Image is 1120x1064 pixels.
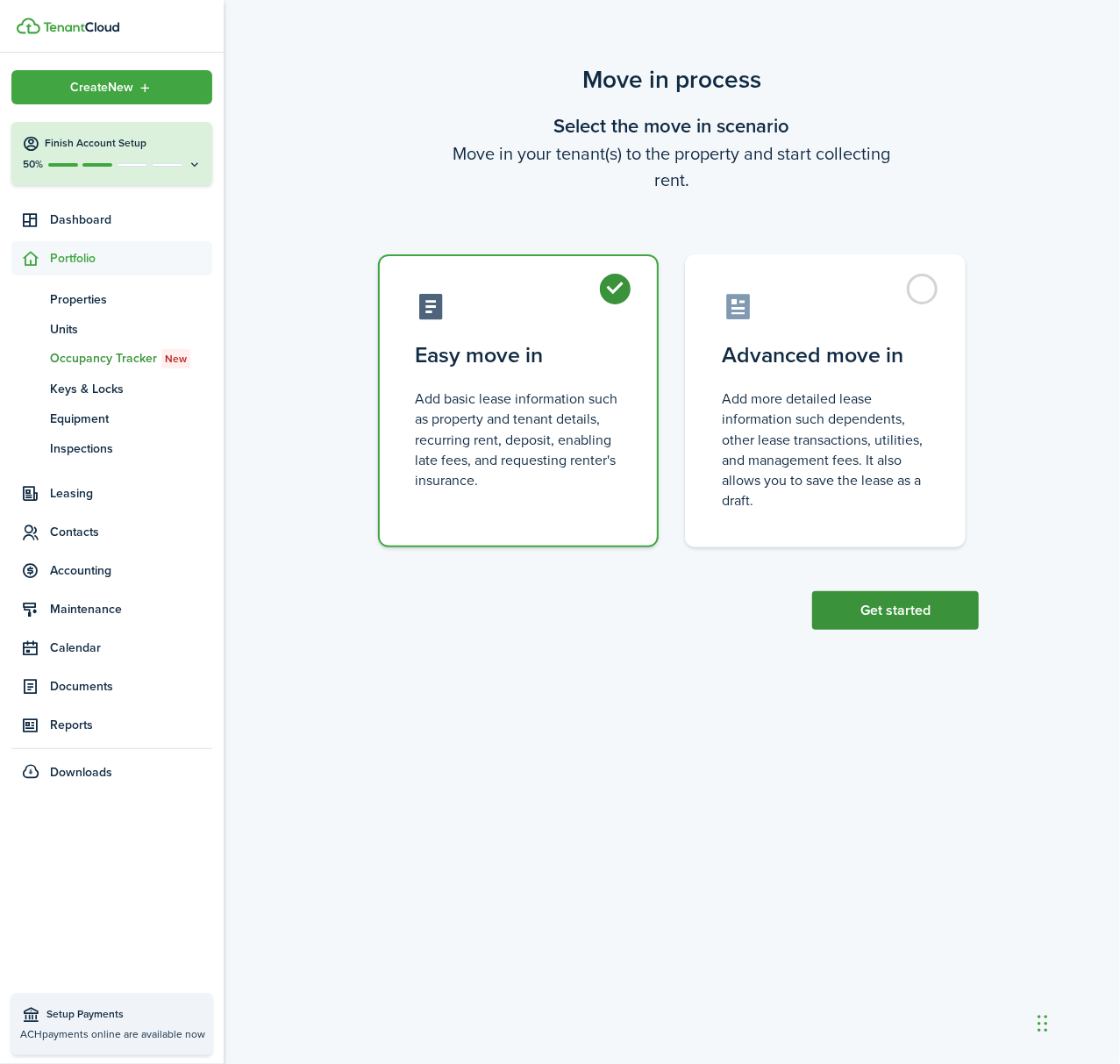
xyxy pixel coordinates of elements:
[365,61,979,98] scenario-title: Move in process
[365,140,979,193] wizard-step-header-description: Move in your tenant(s) to the property and start collecting rent.
[812,591,979,630] button: Get started
[50,249,212,268] span: Portfolio
[50,211,212,229] span: Dashboard
[43,22,119,32] img: TenantCloud
[365,111,979,140] wizard-step-header-title: Select the move in scenario
[50,380,212,398] span: Keys & Locks
[1032,980,1120,1064] iframe: Chat Widget
[11,344,212,374] a: Occupancy TrackerNew
[17,18,40,34] img: TenantCloud
[415,339,622,371] control-radio-card-title: Easy move in
[50,639,212,657] span: Calendar
[50,716,212,734] span: Reports
[415,389,622,490] control-radio-card-description: Add basic lease information such as property and tenant details, recurring rent, deposit, enablin...
[11,708,212,742] a: Reports
[11,314,212,344] a: Units
[71,82,134,94] span: Create New
[11,284,212,314] a: Properties
[50,290,212,309] span: Properties
[46,1006,203,1024] span: Setup Payments
[11,433,212,463] a: Inspections
[722,389,929,511] control-radio-card-description: Add more detailed lease information such dependents, other lease transactions, utilities, and man...
[11,403,212,433] a: Equipment
[1038,997,1048,1050] div: Drag
[50,600,212,618] span: Maintenance
[11,203,212,237] a: Dashboard
[50,523,212,541] span: Contacts
[11,70,212,104] button: Open menu
[20,1026,203,1042] p: ACH
[50,484,212,503] span: Leasing
[50,349,212,368] span: Occupancy Tracker
[50,763,112,782] span: Downloads
[11,993,212,1055] a: Setup PaymentsACHpayments online are available now
[50,410,212,428] span: Equipment
[165,351,187,367] span: New
[11,122,212,185] button: Finish Account Setup50%
[11,374,212,403] a: Keys & Locks
[45,136,202,151] h4: Finish Account Setup
[722,339,929,371] control-radio-card-title: Advanced move in
[22,157,44,172] p: 50%
[50,439,212,458] span: Inspections
[50,561,212,580] span: Accounting
[42,1026,205,1042] span: payments online are available now
[50,677,212,696] span: Documents
[50,320,212,339] span: Units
